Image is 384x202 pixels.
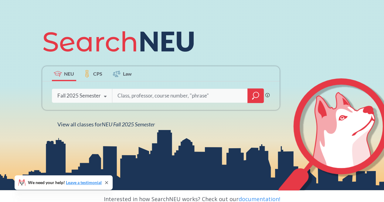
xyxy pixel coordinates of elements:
span: We need your help! [28,180,102,185]
span: NEU [64,70,74,77]
a: Leave a testimonial [66,180,102,185]
div: magnifying glass [247,88,264,103]
span: Law [123,70,132,77]
span: CPS [93,70,102,77]
span: View all classes for [57,121,155,128]
svg: magnifying glass [252,91,259,100]
div: Fall 2025 Semester [57,92,101,99]
span: NEU Fall 2025 Semester [102,121,155,128]
input: Class, professor, course number, "phrase" [117,89,243,102]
